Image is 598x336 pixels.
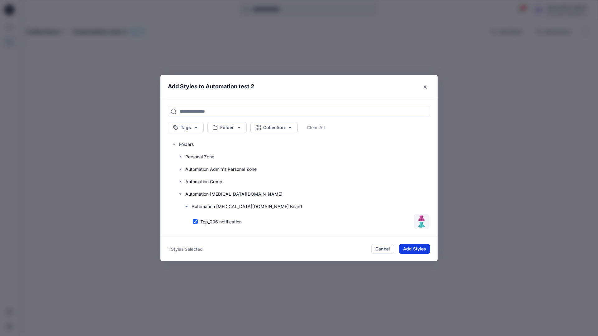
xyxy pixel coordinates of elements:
button: Cancel [371,244,394,254]
p: 1 Styles Selected [168,246,203,252]
button: Collection [250,122,298,133]
p: Top_006 notification [200,218,242,225]
button: Folder [207,122,247,133]
header: Add Styles to Automation test 2 [160,75,438,98]
button: Tags [168,122,204,133]
button: Close [420,82,430,92]
button: Add Styles [399,244,430,254]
